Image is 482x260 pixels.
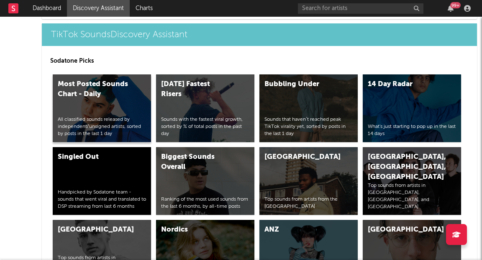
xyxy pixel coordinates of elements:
[161,152,232,172] div: Biggest Sounds Overall
[368,225,438,235] div: [GEOGRAPHIC_DATA]
[161,79,232,99] div: [DATE] Fastest Risers
[363,74,461,142] a: 14 Day RadarWhat's just starting to pop up in the last 14 days
[450,2,461,8] div: 99 +
[368,79,438,89] div: 14 Day Radar
[368,123,456,138] div: What's just starting to pop up in the last 14 days
[161,116,249,137] div: Sounds with the fastest viral growth, sorted by % of total posts in the past day
[264,79,335,89] div: Bubbling Under
[161,196,249,210] div: Ranking of the most used sounds from the last 6 months, by all-time posts
[264,152,335,162] div: [GEOGRAPHIC_DATA]
[58,79,128,99] div: Most Posted Sounds Chart - Daily
[58,152,128,162] div: Singled Out
[58,189,146,210] div: Handpicked by Sodatone team - sounds that went viral and translated to DSP streaming from last 6 ...
[264,225,335,235] div: ANZ
[363,147,461,215] a: [GEOGRAPHIC_DATA], [GEOGRAPHIC_DATA], [GEOGRAPHIC_DATA]Top sounds from artists in [GEOGRAPHIC_DAT...
[368,152,438,182] div: [GEOGRAPHIC_DATA], [GEOGRAPHIC_DATA], [GEOGRAPHIC_DATA]
[58,225,128,235] div: [GEOGRAPHIC_DATA]
[259,74,358,142] a: Bubbling UnderSounds that haven’t reached peak TikTok virality yet, sorted by posts in the last 1...
[298,3,423,14] input: Search for artists
[53,74,151,142] a: Most Posted Sounds Chart - DailyAll classified sounds released by independent/unsigned artists, s...
[53,147,151,215] a: Singled OutHandpicked by Sodatone team - sounds that went viral and translated to DSP streaming f...
[42,23,477,46] a: TikTok SoundsDiscovery Assistant
[156,74,254,142] a: [DATE] Fastest RisersSounds with the fastest viral growth, sorted by % of total posts in the past...
[368,182,456,210] div: Top sounds from artists in [GEOGRAPHIC_DATA], [GEOGRAPHIC_DATA], and [GEOGRAPHIC_DATA]
[448,5,454,12] button: 99+
[156,147,254,215] a: Biggest Sounds OverallRanking of the most used sounds from the last 6 months, by all-time posts
[264,196,353,210] div: Top sounds from artists from the [GEOGRAPHIC_DATA]
[161,225,232,235] div: Nordics
[58,116,146,137] div: All classified sounds released by independent/unsigned artists, sorted by posts in the last 1 day
[264,116,353,137] div: Sounds that haven’t reached peak TikTok virality yet, sorted by posts in the last 1 day
[50,56,469,66] p: Sodatone Picks
[259,147,358,215] a: [GEOGRAPHIC_DATA]Top sounds from artists from the [GEOGRAPHIC_DATA]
